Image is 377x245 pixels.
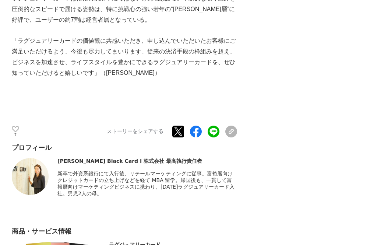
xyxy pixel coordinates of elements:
span: 新卒で外資系銀行にて入行後、リテールマーケティングに従事。富裕層向けクレジットカードの立ち上げなどを経て MBA 留学。帰国後も、一貫して富裕層向けマーケティングビジネスに携わり、[DATE]ラ... [57,171,235,196]
div: 商品・サービス情報 [12,227,237,236]
p: 7 [12,133,19,137]
div: プロフィール [12,143,237,152]
img: thumbnail_4e0769b0-3a9f-11ef-9499-d7b7190b7fb1.jpg [12,158,49,195]
div: [PERSON_NAME] Black Card I 株式会社 最高執行責任者 [57,158,237,165]
p: 「ラグジュアリーカードの価値観に共感いただき、申し込んでいただいたお客様にご満足いただけるよう、今後も尽力してまいります。従来の決済手段の枠組みを超え、ビジネスを加速させ、ライフスタイルを豊かに... [12,36,237,78]
p: ストーリーをシェアする [107,128,163,135]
